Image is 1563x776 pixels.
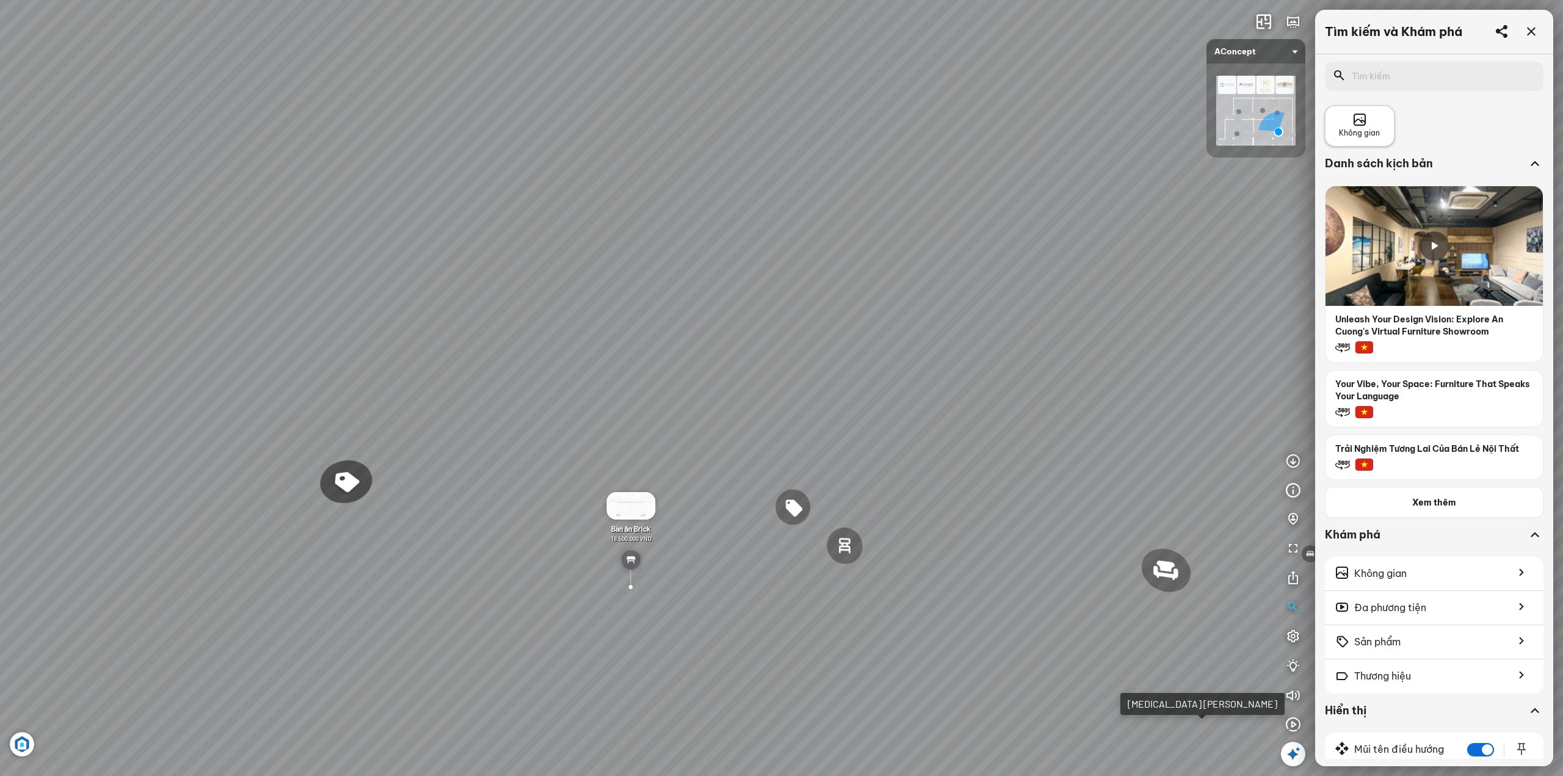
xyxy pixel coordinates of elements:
span: Không gian [1339,128,1380,139]
span: Thương hiệu [1354,669,1411,684]
p: Unleash Your Design Vision: Explore An Cuong's Virtual Furniture Showroom [1325,306,1543,338]
img: lang-vn.png [1355,406,1373,418]
span: Sản phẩm [1354,634,1401,650]
span: 18.500.000 VND [611,535,651,542]
div: Hiển thị [1325,703,1543,733]
div: Khám phá [1325,528,1526,542]
div: Tìm kiếm và Khám phá [1325,24,1462,39]
input: Tìm kiếm [1352,70,1524,82]
img: lang-vn.png [1355,459,1373,471]
img: B_n__n_Brick_K673DULWHACD.gif [606,492,655,520]
div: Khám phá [1325,528,1543,557]
img: lang-vn.png [1355,341,1373,354]
span: AConcept [1214,39,1297,63]
span: Mũi tên điều hướng [1354,742,1444,757]
p: Trải Nghiệm Tương Lai Của Bán Lẻ Nội Thất [1325,435,1543,455]
span: Bàn ăn Brick [611,524,650,533]
span: Không gian [1354,566,1407,581]
p: Your Vibe, Your Space: Furniture That Speaks Your Language [1325,371,1543,402]
span: Xem thêm [1412,496,1456,509]
span: Đa phương tiện [1354,600,1426,615]
div: [MEDICAL_DATA] [PERSON_NAME] [1128,698,1277,710]
img: table_YREKD739JCN6.svg [621,550,640,570]
div: Danh sách kịch bản [1325,156,1543,186]
img: Type_info_outli_YK9N9T9KD66.svg [1286,483,1300,498]
button: Xem thêm [1325,487,1543,518]
div: Danh sách kịch bản [1325,156,1526,171]
div: Hiển thị [1325,703,1526,718]
img: Artboard_6_4x_1_F4RHW9YJWHU.jpg [10,732,34,756]
img: AConcept_CTMHTJT2R6E4.png [1216,76,1296,145]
